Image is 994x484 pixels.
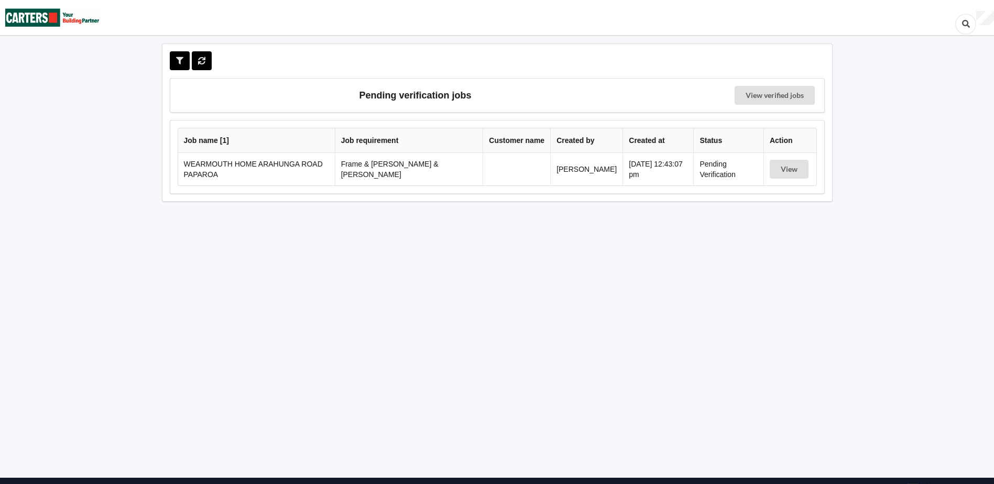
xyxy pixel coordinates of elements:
th: Job name [ 1 ] [178,128,335,153]
th: Action [763,128,816,153]
a: View verified jobs [735,86,815,105]
td: Frame & [PERSON_NAME] & [PERSON_NAME] [335,153,483,185]
td: [DATE] 12:43:07 pm [622,153,693,185]
th: Status [693,128,763,153]
td: WEARMOUTH HOME ARAHUNGA ROAD PAPAROA [178,153,335,185]
td: [PERSON_NAME] [550,153,622,185]
a: View [770,165,811,173]
th: Job requirement [335,128,483,153]
h3: Pending verification jobs [178,86,653,105]
td: Pending Verification [693,153,763,185]
th: Created by [550,128,622,153]
button: View [770,160,809,179]
img: Carters [5,1,100,35]
div: User Profile [976,11,994,26]
th: Created at [622,128,693,153]
th: Customer name [483,128,550,153]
